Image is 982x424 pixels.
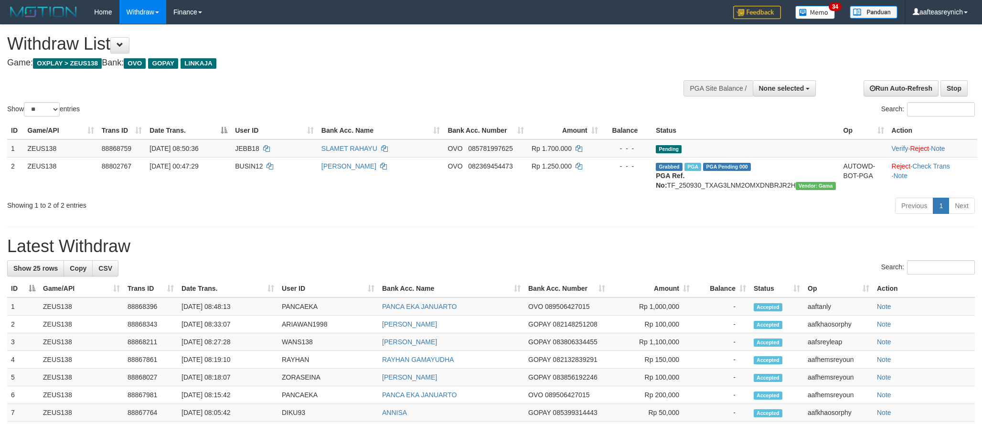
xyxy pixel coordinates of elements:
td: ZEUS138 [39,297,124,316]
h1: Withdraw List [7,34,645,53]
a: Note [877,338,891,346]
span: Show 25 rows [13,265,58,272]
th: Game/API: activate to sort column ascending [24,122,98,139]
span: 88802767 [102,162,131,170]
td: aafkhaosorphy [804,316,873,333]
td: PANCAEKA [278,386,378,404]
td: - [694,316,750,333]
th: Op: activate to sort column ascending [804,280,873,297]
td: 88867764 [124,404,178,422]
span: Accepted [754,339,782,347]
span: GOPAY [148,58,178,69]
span: OVO [448,145,462,152]
a: 1 [933,198,949,214]
span: Copy 083806334455 to clipboard [553,338,597,346]
td: WANS138 [278,333,378,351]
a: Show 25 rows [7,260,64,276]
span: Accepted [754,303,782,311]
a: SLAMET RAHAYU [321,145,377,152]
td: Rp 50,000 [609,404,694,422]
td: aafhemsreyoun [804,369,873,386]
span: GOPAY [528,320,551,328]
a: [PERSON_NAME] [382,373,437,381]
a: Next [949,198,975,214]
span: JEBB18 [235,145,259,152]
td: 88867981 [124,386,178,404]
h1: Latest Withdraw [7,237,975,256]
img: MOTION_logo.png [7,5,80,19]
th: Status: activate to sort column ascending [750,280,804,297]
td: [DATE] 08:27:28 [178,333,278,351]
span: Copy 089506427015 to clipboard [545,303,589,310]
span: Accepted [754,409,782,417]
a: [PERSON_NAME] [382,320,437,328]
span: Copy 082148251208 to clipboard [553,320,597,328]
a: Previous [895,198,933,214]
td: 3 [7,333,39,351]
span: Copy [70,265,86,272]
th: Trans ID: activate to sort column ascending [98,122,146,139]
label: Search: [881,102,975,117]
td: ZEUS138 [39,404,124,422]
span: OVO [448,162,462,170]
span: PGA Pending [703,163,751,171]
input: Search: [907,102,975,117]
td: ZEUS138 [39,333,124,351]
td: 88868027 [124,369,178,386]
button: None selected [753,80,816,96]
td: 88868396 [124,297,178,316]
th: Balance: activate to sort column ascending [694,280,750,297]
span: Copy 085399314443 to clipboard [553,409,597,416]
th: User ID: activate to sort column ascending [231,122,318,139]
td: 4 [7,351,39,369]
a: Reject [910,145,929,152]
span: 34 [829,2,842,11]
img: Feedback.jpg [733,6,781,19]
td: 5 [7,369,39,386]
span: Accepted [754,321,782,329]
td: 88868343 [124,316,178,333]
img: Button%20Memo.svg [795,6,835,19]
a: Note [893,172,907,180]
span: Marked by aafsreyleap [684,163,701,171]
span: [DATE] 08:50:36 [149,145,198,152]
div: - - - [606,161,648,171]
td: - [694,404,750,422]
a: Note [877,356,891,363]
td: ARIAWAN1998 [278,316,378,333]
a: Verify [892,145,908,152]
span: CSV [98,265,112,272]
td: 6 [7,386,39,404]
td: · · [888,157,977,194]
span: 88868759 [102,145,131,152]
span: Copy 089506427015 to clipboard [545,391,589,399]
span: Pending [656,145,682,153]
span: Accepted [754,392,782,400]
span: Copy 082369454473 to clipboard [468,162,512,170]
th: Date Trans.: activate to sort column ascending [178,280,278,297]
span: OVO [528,391,543,399]
th: Status [652,122,839,139]
td: [DATE] 08:19:10 [178,351,278,369]
a: Note [877,373,891,381]
th: ID: activate to sort column descending [7,280,39,297]
td: ZEUS138 [39,386,124,404]
label: Search: [881,260,975,275]
a: Copy [64,260,93,276]
span: Rp 1.250.000 [532,162,572,170]
a: Run Auto-Refresh [864,80,939,96]
span: Vendor URL: https://trx31.1velocity.biz [796,182,836,190]
td: [DATE] 08:18:07 [178,369,278,386]
td: 88867861 [124,351,178,369]
a: Note [877,409,891,416]
span: GOPAY [528,338,551,346]
div: PGA Site Balance / [683,80,752,96]
th: Bank Acc. Name: activate to sort column ascending [378,280,524,297]
span: [DATE] 00:47:29 [149,162,198,170]
span: Copy 083856192246 to clipboard [553,373,597,381]
a: PANCA EKA JANUARTO [382,303,457,310]
th: Op: activate to sort column ascending [840,122,888,139]
td: · · [888,139,977,158]
span: Rp 1.700.000 [532,145,572,152]
span: Accepted [754,374,782,382]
